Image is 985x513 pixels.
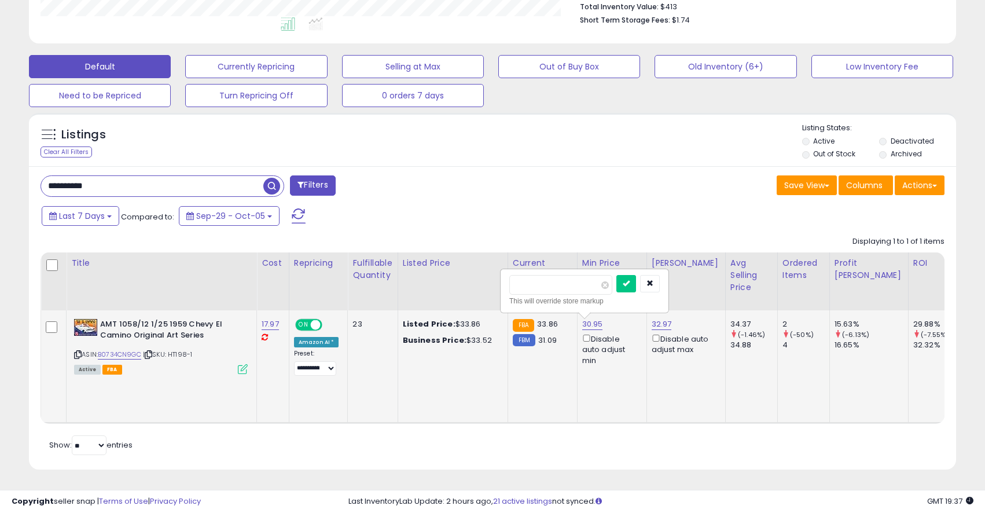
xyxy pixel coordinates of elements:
[672,14,690,25] span: $1.74
[730,319,777,329] div: 34.37
[738,330,765,339] small: (-1.46%)
[777,175,837,195] button: Save View
[71,257,252,269] div: Title
[513,319,534,332] small: FBA
[835,257,903,281] div: Profit [PERSON_NAME]
[913,319,960,329] div: 29.88%
[42,206,119,226] button: Last 7 Days
[262,257,284,269] div: Cost
[782,340,829,350] div: 4
[842,330,869,339] small: (-6.13%)
[179,206,280,226] button: Sep-29 - Oct-05
[652,257,721,269] div: [PERSON_NAME]
[582,257,642,269] div: Min Price
[296,320,311,330] span: ON
[74,319,248,373] div: ASIN:
[102,365,122,375] span: FBA
[582,318,603,330] a: 30.95
[913,257,955,269] div: ROI
[802,123,956,134] p: Listing States:
[782,257,825,281] div: Ordered Items
[74,319,97,336] img: 51Fsr5dtoNL._SL40_.jpg
[895,175,944,195] button: Actions
[143,350,192,359] span: | SKU: HT198-1
[262,318,279,330] a: 17.97
[730,257,773,294] div: Avg Selling Price
[580,2,659,12] b: Total Inventory Value:
[403,319,499,329] div: $33.86
[29,84,171,107] button: Need to be Repriced
[493,496,552,507] a: 21 active listings
[582,332,638,366] div: Disable auto adjust min
[185,55,327,78] button: Currently Repricing
[342,84,484,107] button: 0 orders 7 days
[352,257,392,281] div: Fulfillable Quantity
[537,318,558,329] span: 33.86
[813,136,835,146] label: Active
[921,330,949,339] small: (-7.55%)
[839,175,893,195] button: Columns
[891,149,922,159] label: Archived
[12,496,54,507] strong: Copyright
[835,340,908,350] div: 16.65%
[403,335,499,346] div: $33.52
[12,496,201,507] div: seller snap | |
[196,210,265,222] span: Sep-29 - Oct-05
[61,127,106,143] h5: Listings
[100,319,241,343] b: AMT 1058/12 1/25 1959 Chevy El Camino Original Art Series
[730,340,777,350] div: 34.88
[41,146,92,157] div: Clear All Filters
[813,149,855,159] label: Out of Stock
[290,175,335,196] button: Filters
[121,211,174,222] span: Compared to:
[782,319,829,329] div: 2
[835,319,908,329] div: 15.63%
[74,365,101,375] span: All listings currently available for purchase on Amazon
[348,496,973,507] div: Last InventoryLab Update: 2 hours ago, not synced.
[29,55,171,78] button: Default
[321,320,339,330] span: OFF
[294,337,339,347] div: Amazon AI *
[538,335,557,346] span: 31.09
[652,318,672,330] a: 32.97
[352,319,388,329] div: 23
[513,257,572,281] div: Current Buybox Price
[294,350,339,376] div: Preset:
[98,350,141,360] a: B0734CN9GC
[891,136,934,146] label: Deactivated
[59,210,105,222] span: Last 7 Days
[580,15,670,25] b: Short Term Storage Fees:
[99,496,148,507] a: Terms of Use
[342,55,484,78] button: Selling at Max
[927,496,973,507] span: 2025-10-13 19:37 GMT
[655,55,796,78] button: Old Inventory (6+)
[811,55,953,78] button: Low Inventory Fee
[294,257,343,269] div: Repricing
[790,330,814,339] small: (-50%)
[185,84,327,107] button: Turn Repricing Off
[403,335,466,346] b: Business Price:
[852,236,944,247] div: Displaying 1 to 1 of 1 items
[498,55,640,78] button: Out of Buy Box
[150,496,201,507] a: Privacy Policy
[652,332,716,355] div: Disable auto adjust max
[846,179,883,191] span: Columns
[509,295,660,307] div: This will override store markup
[403,318,455,329] b: Listed Price:
[513,334,535,346] small: FBM
[49,439,133,450] span: Show: entries
[403,257,503,269] div: Listed Price
[913,340,960,350] div: 32.32%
